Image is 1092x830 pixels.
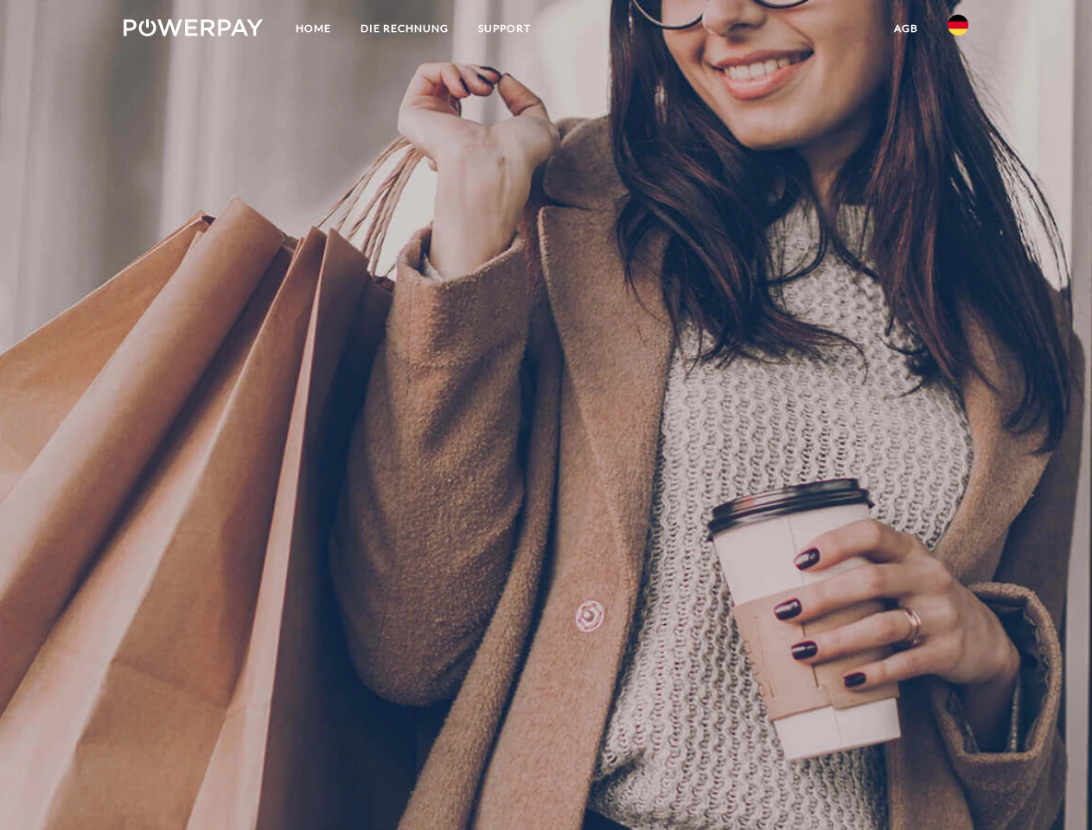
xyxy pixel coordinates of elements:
[281,13,346,44] a: Home
[346,13,463,44] a: DIE RECHNUNG
[463,13,546,44] a: SUPPORT
[124,19,263,36] img: logo-powerpay-white.svg
[879,13,933,44] a: agb
[948,15,968,35] img: de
